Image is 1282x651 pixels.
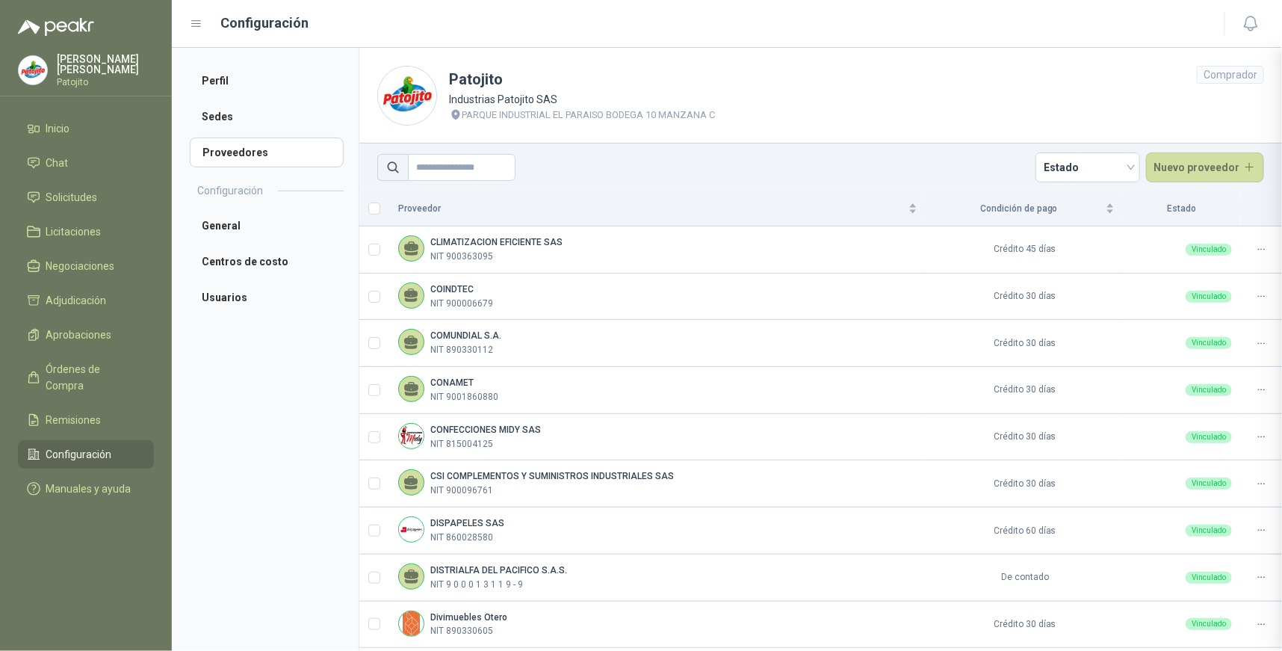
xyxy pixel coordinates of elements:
[46,292,107,309] span: Adjudicación
[18,406,154,434] a: Remisiones
[18,183,154,212] a: Solicitudes
[18,114,154,143] a: Inicio
[18,286,154,315] a: Adjudicación
[19,56,47,84] img: Company Logo
[18,252,154,280] a: Negociaciones
[46,258,115,274] span: Negociaciones
[46,481,131,497] span: Manuales y ayuda
[46,189,98,206] span: Solicitudes
[57,78,154,87] p: Patojito
[57,54,154,75] p: [PERSON_NAME] [PERSON_NAME]
[18,355,154,400] a: Órdenes de Compra
[46,120,70,137] span: Inicio
[18,217,154,246] a: Licitaciones
[18,18,94,36] img: Logo peakr
[46,327,112,343] span: Aprobaciones
[18,440,154,469] a: Configuración
[46,361,140,394] span: Órdenes de Compra
[46,223,102,240] span: Licitaciones
[18,321,154,349] a: Aprobaciones
[46,446,112,463] span: Configuración
[46,412,102,428] span: Remisiones
[18,149,154,177] a: Chat
[221,13,309,34] h1: Configuración
[18,475,154,503] a: Manuales y ayuda
[46,155,69,171] span: Chat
